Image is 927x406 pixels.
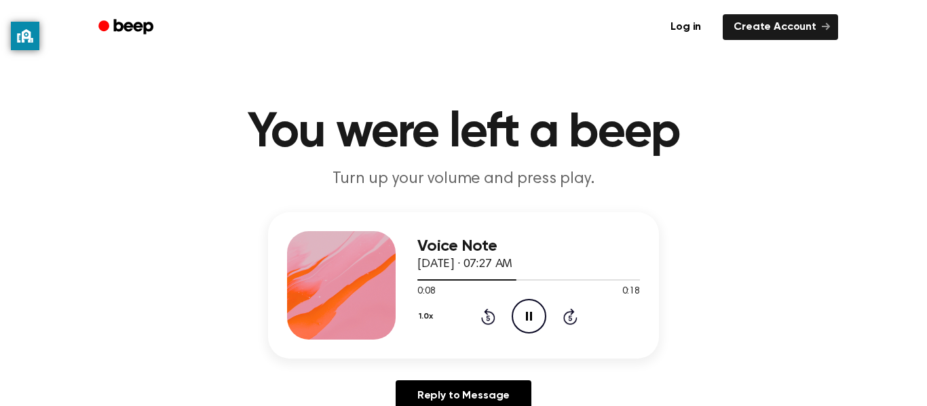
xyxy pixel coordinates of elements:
[417,258,512,270] span: [DATE] · 07:27 AM
[417,237,640,256] h3: Voice Note
[657,12,715,43] a: Log in
[417,285,435,299] span: 0:08
[11,22,39,50] button: privacy banner
[116,108,811,157] h1: You were left a beep
[622,285,640,299] span: 0:18
[89,14,166,41] a: Beep
[723,14,838,40] a: Create Account
[203,168,724,190] p: Turn up your volume and press play.
[417,305,438,328] button: 1.0x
